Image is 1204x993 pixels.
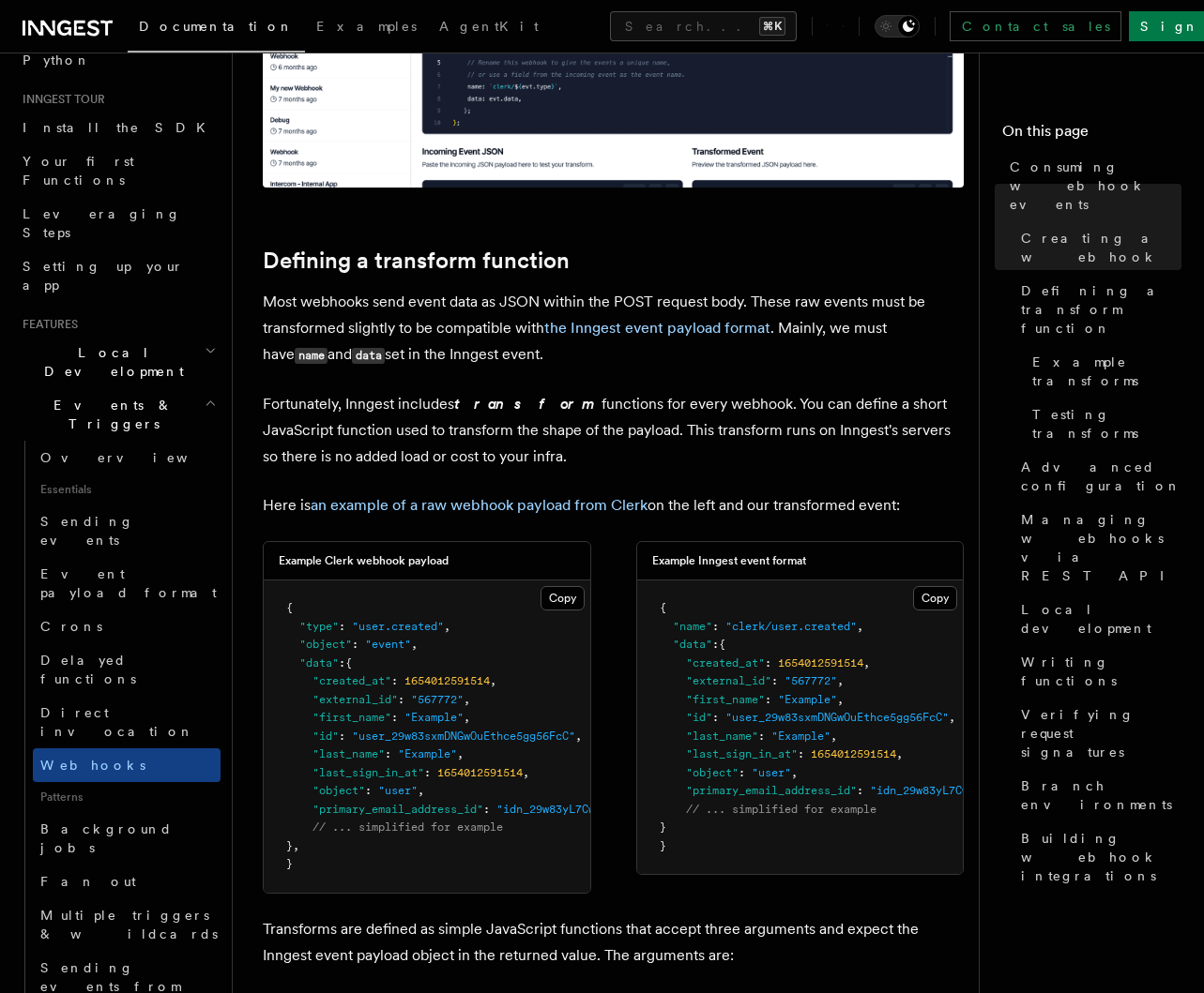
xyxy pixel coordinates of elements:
span: : [765,693,771,706]
span: { [345,656,352,670]
a: Setting up your app [15,249,221,302]
span: , [464,693,470,706]
span: : [712,711,719,724]
a: Advanced configuration [1013,450,1181,503]
span: Example transforms [1032,353,1181,390]
span: Consuming webhook events [1010,158,1181,214]
span: , [411,638,418,651]
span: : [483,803,490,816]
span: "event" [365,638,411,651]
span: , [863,656,870,670]
span: Managing webhooks via REST API [1021,510,1181,585]
button: Toggle dark mode [875,15,920,38]
a: Writing functions [1013,645,1181,698]
span: "created_at" [312,674,391,687]
a: Leveraging Steps [15,197,221,249]
span: Direct invocation [40,705,194,739]
span: { [719,638,725,651]
span: Building webhook integrations [1021,829,1181,885]
p: Transforms are defined as simple JavaScript functions that accept three arguments and expect the ... [263,916,964,969]
span: "user_29w83sxmDNGwOuEthce5gg56FcC" [352,730,575,743]
span: , [293,839,299,852]
span: : [424,766,431,779]
button: Copy [541,586,585,610]
span: : [712,638,719,651]
span: "external_id" [312,693,398,706]
span: 1654012591514 [778,656,863,670]
span: Event payload format [40,566,217,600]
span: "last_name" [686,730,758,743]
a: Overview [33,441,221,474]
span: : [339,656,345,670]
span: Local development [1021,600,1181,638]
a: Crons [33,609,221,643]
span: "last_sign_in_at" [686,747,798,760]
span: // ... simplified for example [686,803,876,816]
span: "type" [299,620,339,633]
a: Verifying request signatures [1013,698,1181,769]
span: Leveraging Steps [23,206,181,240]
span: : [771,674,778,687]
span: "idn_29w83yL7CwVlJXylYLxcslromF1" [870,784,1087,797]
h3: Example Clerk webhook payload [279,553,449,568]
span: { [660,601,666,614]
a: Python [15,43,221,77]
kbd: ⌘K [759,17,785,36]
p: Fortunately, Inngest includes functions for every webhook. You can define a short JavaScript func... [263,391,964,470]
span: : [365,784,372,797]
span: Branch environments [1021,776,1181,814]
a: Contact sales [950,11,1121,41]
p: Most webhooks send event data as JSON within the POST request body. These raw events must be tran... [263,289,964,369]
span: "clerk/user.created" [725,620,857,633]
span: : [398,693,404,706]
span: Verifying request signatures [1021,705,1181,761]
a: AgentKit [428,6,550,51]
span: , [575,730,582,743]
span: : [339,620,345,633]
span: "object" [312,784,365,797]
span: "created_at" [686,656,765,670]
span: : [391,711,398,724]
span: "data" [299,656,339,670]
a: Defining a transform function [263,248,570,274]
span: Crons [40,619,102,634]
a: Branch environments [1013,769,1181,821]
span: : [758,730,765,743]
span: "object" [686,766,739,779]
h3: Example Inngest event format [652,553,806,568]
span: Testing transforms [1032,405,1181,443]
p: Here is on the left and our transformed event: [263,492,964,519]
span: Inngest tour [15,92,105,107]
span: , [837,693,844,706]
span: "primary_email_address_id" [686,784,857,797]
span: , [490,674,496,687]
span: "user" [752,766,791,779]
span: "Example" [398,747,457,760]
button: Local Development [15,336,221,388]
span: "object" [299,638,352,651]
span: : [765,656,771,670]
a: Your first Functions [15,144,221,197]
span: "user.created" [352,620,444,633]
a: Background jobs [33,812,221,865]
span: AgentKit [439,19,539,34]
span: Defining a transform function [1021,281,1181,338]
span: , [837,674,844,687]
span: } [660,839,666,852]
span: Install the SDK [23,120,217,135]
span: , [464,711,470,724]
a: Testing transforms [1025,398,1181,450]
a: Documentation [128,6,305,53]
span: , [791,766,798,779]
h4: On this page [1002,120,1181,150]
span: 1654012591514 [811,747,896,760]
span: Your first Functions [23,154,134,188]
span: : [391,674,398,687]
span: "name" [673,620,712,633]
button: Search...⌘K [610,11,797,41]
a: Sending events [33,504,221,557]
span: , [857,620,863,633]
span: , [523,766,529,779]
a: an example of a raw webhook payload from Clerk [311,496,648,514]
span: "last_name" [312,747,385,760]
